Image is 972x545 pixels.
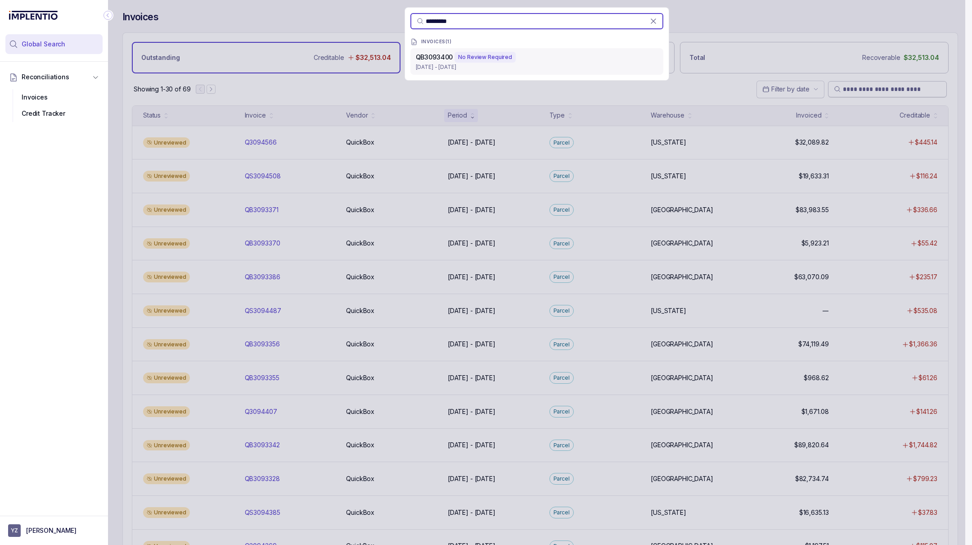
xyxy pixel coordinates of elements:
[421,39,452,45] p: INVOICES ( 1 )
[8,524,100,537] button: User initials[PERSON_NAME]
[5,67,103,87] button: Reconciliations
[13,105,95,122] div: Credit Tracker
[22,73,69,82] span: Reconciliations
[416,63,658,72] p: [DATE] - [DATE]
[13,89,95,105] div: Invoices
[8,524,21,537] span: User initials
[22,40,65,49] span: Global Search
[416,53,453,61] span: QB3093400
[5,87,103,124] div: Reconciliations
[103,10,113,21] div: Collapse Icon
[26,526,76,535] p: [PERSON_NAME]
[454,52,516,63] div: No Review Required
